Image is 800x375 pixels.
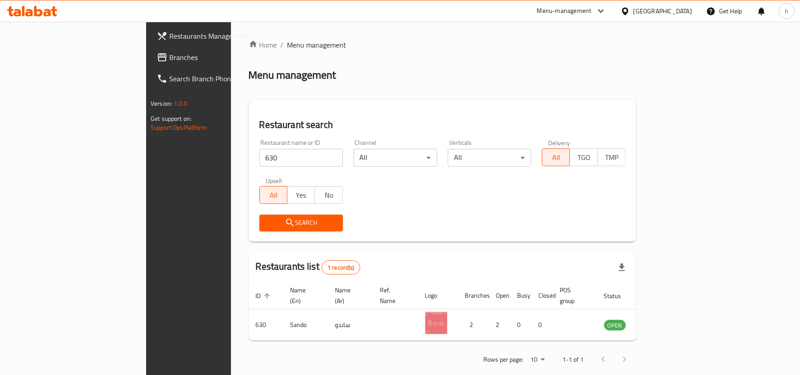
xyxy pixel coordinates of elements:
[483,354,523,365] p: Rows per page:
[489,309,510,341] td: 2
[354,149,437,167] div: All
[174,98,187,109] span: 1.0.0
[281,40,284,50] li: /
[448,149,531,167] div: All
[291,189,311,202] span: Yes
[259,215,343,231] button: Search
[510,282,532,309] th: Busy
[267,217,336,228] span: Search
[573,151,594,164] span: TGO
[169,31,273,41] span: Restaurants Management
[611,257,633,278] div: Export file
[249,40,636,50] nav: breadcrumb
[291,285,318,306] span: Name (En)
[266,177,282,184] label: Upsell
[259,118,625,132] h2: Restaurant search
[562,354,584,365] p: 1-1 of 1
[785,6,788,16] span: h
[418,282,458,309] th: Logo
[169,52,273,63] span: Branches
[151,122,207,133] a: Support.OpsPlatform
[151,113,191,124] span: Get support on:
[328,309,373,341] td: ساندو
[249,282,674,341] table: enhanced table
[259,149,343,167] input: Search for restaurant name or ID..
[256,291,273,301] span: ID
[150,47,280,68] a: Branches
[532,282,553,309] th: Closed
[322,263,360,272] span: 1 record(s)
[169,73,273,84] span: Search Branch Phone
[380,285,407,306] span: Ref. Name
[335,285,362,306] span: Name (Ar)
[569,148,597,166] button: TGO
[560,285,586,306] span: POS group
[150,68,280,89] a: Search Branch Phone
[249,68,336,82] h2: Menu management
[510,309,532,341] td: 0
[425,312,447,334] img: Sando
[458,309,489,341] td: 2
[601,151,622,164] span: TMP
[546,151,566,164] span: All
[604,320,626,331] span: OPEN
[287,40,346,50] span: Menu management
[548,140,570,146] label: Delivery
[314,186,342,204] button: No
[322,260,360,275] div: Total records count
[633,6,692,16] div: [GEOGRAPHIC_DATA]
[542,148,570,166] button: All
[151,98,172,109] span: Version:
[458,282,489,309] th: Branches
[256,260,360,275] h2: Restaurants list
[150,25,280,47] a: Restaurants Management
[537,6,592,16] div: Menu-management
[318,189,339,202] span: No
[532,309,553,341] td: 0
[287,186,315,204] button: Yes
[489,282,510,309] th: Open
[283,309,328,341] td: Sando
[263,189,284,202] span: All
[527,353,548,367] div: Rows per page:
[597,148,625,166] button: TMP
[259,186,287,204] button: All
[604,291,633,301] span: Status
